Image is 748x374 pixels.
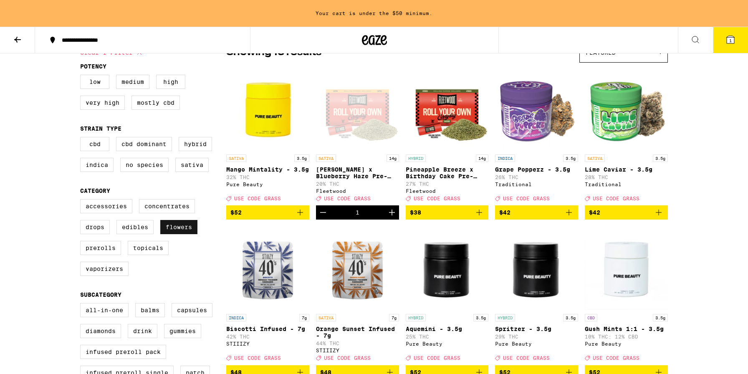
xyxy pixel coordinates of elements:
[116,75,149,89] label: Medium
[131,96,180,110] label: Mostly CBD
[585,67,668,205] a: Open page for Lime Caviar - 3.5g from Traditional
[116,137,172,151] label: CBD Dominant
[164,324,201,338] label: Gummies
[324,356,371,361] span: USE CODE GRASS
[653,314,668,321] p: 3.5g
[713,27,748,53] button: 1
[414,356,460,361] span: USE CODE GRASS
[495,326,578,332] p: Spritzer - 3.5g
[316,154,336,162] p: SATIVA
[139,199,195,213] label: Concentrates
[316,314,336,321] p: SATIVA
[226,205,309,220] button: Add to bag
[406,188,489,194] div: Fleetwood
[128,324,157,338] label: Drink
[179,137,212,151] label: Hybrid
[120,158,169,172] label: No Species
[230,209,242,216] span: $52
[585,174,668,180] p: 28% THC
[387,154,399,162] p: 14g
[410,209,421,216] span: $38
[406,341,489,346] div: Pure Beauty
[499,209,510,216] span: $42
[160,220,197,234] label: Flowers
[585,326,668,332] p: Gush Mints 1:1 - 3.5g
[226,174,309,180] p: 32% THC
[585,226,668,365] a: Open page for Gush Mints 1:1 - 3.5g from Pure Beauty
[80,137,109,151] label: CBD
[406,326,489,332] p: Aquemini - 3.5g
[226,334,309,339] p: 42% THC
[80,345,166,359] label: Infused Preroll Pack
[495,226,578,365] a: Open page for Spritzer - 3.5g from Pure Beauty
[316,181,399,187] p: 20% THC
[585,226,668,310] img: Pure Beauty - Gush Mints 1:1 - 3.5g
[406,154,426,162] p: HYBRID
[226,341,309,346] div: STIIIZY
[316,326,399,339] p: Orange Sunset Infused - 7g
[226,154,246,162] p: SATIVA
[156,75,185,89] label: High
[226,326,309,332] p: Biscotti Infused - 7g
[80,187,110,194] legend: Category
[563,314,578,321] p: 3.5g
[316,226,399,310] img: STIIIZY - Orange Sunset Infused - 7g
[80,220,110,234] label: Drops
[495,205,578,220] button: Add to bag
[226,226,309,310] img: STIIIZY - Biscotti Infused - 7g
[585,154,605,162] p: SATIVA
[406,226,489,310] img: Pure Beauty - Aquemini - 3.5g
[495,182,578,187] div: Traditional
[80,96,125,110] label: Very High
[316,205,330,220] button: Decrement
[116,220,154,234] label: Edibles
[135,303,165,317] label: Balms
[585,182,668,187] div: Traditional
[495,174,578,180] p: 26% THC
[589,209,600,216] span: $42
[495,334,578,339] p: 29% THC
[356,209,359,216] div: 1
[406,226,489,365] a: Open page for Aquemini - 3.5g from Pure Beauty
[316,226,399,365] a: Open page for Orange Sunset Infused - 7g from STIIIZY
[563,154,578,162] p: 3.5g
[234,196,281,201] span: USE CODE GRASS
[299,314,309,321] p: 7g
[80,75,109,89] label: Low
[585,205,668,220] button: Add to bag
[226,182,309,187] div: Pure Beauty
[406,181,489,187] p: 27% THC
[495,166,578,173] p: Grape Popperz - 3.5g
[495,67,578,205] a: Open page for Grape Popperz - 3.5g from Traditional
[585,314,597,321] p: CBD
[80,324,121,338] label: Diamonds
[476,154,488,162] p: 14g
[729,38,732,43] span: 1
[593,356,639,361] span: USE CODE GRASS
[80,291,121,298] legend: Subcategory
[585,334,668,339] p: 10% THC: 12% CBD
[585,166,668,173] p: Lime Caviar - 3.5g
[385,205,399,220] button: Increment
[414,196,460,201] span: USE CODE GRASS
[406,166,489,179] p: Pineapple Breeze x Birthday Cake Pre-Ground - 14g
[406,205,489,220] button: Add to bag
[316,188,399,194] div: Fleetwood
[653,154,668,162] p: 3.5g
[585,341,668,346] div: Pure Beauty
[503,196,550,201] span: USE CODE GRASS
[389,314,399,321] p: 7g
[406,67,489,150] img: Fleetwood - Pineapple Breeze x Birthday Cake Pre-Ground - 14g
[80,158,114,172] label: Indica
[5,6,60,13] span: Hi. Need any help?
[495,314,515,321] p: HYBRID
[294,154,309,162] p: 3.5g
[80,303,129,317] label: All-In-One
[406,67,489,205] a: Open page for Pineapple Breeze x Birthday Cake Pre-Ground - 14g from Fleetwood
[495,67,578,150] img: Traditional - Grape Popperz - 3.5g
[80,63,106,70] legend: Potency
[226,314,246,321] p: INDICA
[226,67,309,205] a: Open page for Mango Mintality - 3.5g from Pure Beauty
[495,154,515,162] p: INDICA
[226,166,309,173] p: Mango Mintality - 3.5g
